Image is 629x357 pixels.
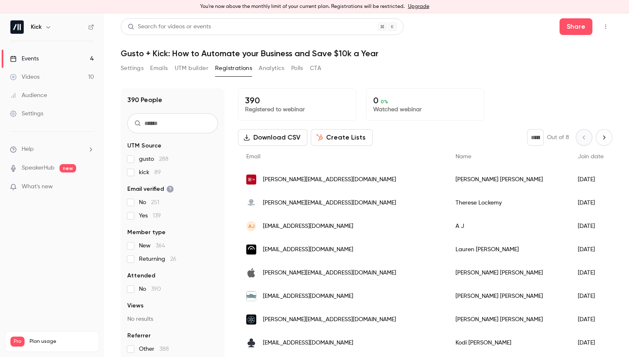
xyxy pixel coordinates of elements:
[10,73,40,81] div: Videos
[447,215,570,238] div: A J
[175,62,208,75] button: UTM builder
[447,168,570,191] div: [PERSON_NAME] [PERSON_NAME]
[447,238,570,261] div: Lauren [PERSON_NAME]
[127,302,144,310] span: Views
[159,156,168,162] span: 288
[10,91,47,100] div: Audience
[215,62,252,75] button: Registrations
[154,170,161,175] span: 89
[248,222,255,230] span: AJ
[59,164,76,172] span: new
[570,168,612,191] div: [DATE]
[127,185,174,193] span: Email verified
[139,198,159,207] span: No
[259,62,285,75] button: Analytics
[373,95,477,105] p: 0
[447,308,570,331] div: [PERSON_NAME] [PERSON_NAME]
[246,175,256,185] img: theresiliencyinitiative.com
[10,145,94,154] li: help-dropdown-opener
[246,198,256,208] img: innerpathdigital.com
[156,243,165,249] span: 364
[10,20,24,34] img: Kick
[22,145,34,154] span: Help
[139,212,161,220] span: Yes
[84,183,94,191] iframe: Noticeable Trigger
[151,286,161,292] span: 390
[139,345,169,353] span: Other
[263,269,396,277] span: [PERSON_NAME][EMAIL_ADDRESS][DOMAIN_NAME]
[170,256,176,262] span: 26
[570,191,612,215] div: [DATE]
[447,261,570,285] div: [PERSON_NAME] [PERSON_NAME]
[153,213,161,219] span: 139
[447,191,570,215] div: Therese Lockemy
[127,95,162,105] h1: 390 People
[30,338,94,345] span: Plan usage
[310,62,321,75] button: CTA
[291,62,303,75] button: Polls
[311,129,373,146] button: Create Lists
[139,155,168,163] span: gusto
[127,315,218,323] p: No results
[127,272,155,280] span: Attended
[246,245,256,255] img: superkeen.studio
[456,154,471,160] span: Name
[246,268,256,278] img: mac.com
[151,200,159,205] span: 251
[570,331,612,355] div: [DATE]
[150,62,168,75] button: Emails
[121,48,612,58] h1: Gusto + Kick: How to Automate your Business and Save $10k a Year
[246,291,256,301] img: mjcfinancialfitness.com
[127,142,218,353] section: facet-groups
[263,199,396,207] span: [PERSON_NAME][EMAIL_ADDRESS][DOMAIN_NAME]
[263,292,353,301] span: [EMAIL_ADDRESS][DOMAIN_NAME]
[408,3,429,10] a: Upgrade
[127,228,166,237] span: Member type
[447,285,570,308] div: [PERSON_NAME] [PERSON_NAME]
[560,18,592,35] button: Share
[245,105,349,114] p: Registered to webinar
[263,222,353,231] span: [EMAIL_ADDRESS][DOMAIN_NAME]
[596,129,612,146] button: Next page
[373,105,477,114] p: Watched webinar
[245,95,349,105] p: 390
[246,338,256,348] img: meintheclub.com
[10,110,43,118] div: Settings
[263,175,396,184] span: [PERSON_NAME][EMAIL_ADDRESS][DOMAIN_NAME]
[570,285,612,308] div: [DATE]
[263,315,396,324] span: [PERSON_NAME][EMAIL_ADDRESS][DOMAIN_NAME]
[246,315,256,325] img: orchidautomation.com
[570,215,612,238] div: [DATE]
[22,164,54,172] a: SpeakerHub
[128,22,211,31] div: Search for videos or events
[547,133,569,142] p: Out of 8
[570,261,612,285] div: [DATE]
[139,255,176,263] span: Returning
[381,99,388,105] span: 0 %
[246,154,260,160] span: Email
[139,168,161,177] span: kick
[238,129,307,146] button: Download CSV
[159,346,169,352] span: 388
[22,182,53,191] span: What's new
[10,55,39,63] div: Events
[127,142,161,150] span: UTM Source
[263,245,353,254] span: [EMAIL_ADDRESS][DOMAIN_NAME]
[578,154,604,160] span: Join date
[447,331,570,355] div: Kodi [PERSON_NAME]
[263,339,353,347] span: [EMAIL_ADDRESS][DOMAIN_NAME]
[10,337,25,347] span: Pro
[31,23,42,31] h6: Kick
[570,238,612,261] div: [DATE]
[121,62,144,75] button: Settings
[139,242,165,250] span: New
[127,332,151,340] span: Referrer
[570,308,612,331] div: [DATE]
[139,285,161,293] span: No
